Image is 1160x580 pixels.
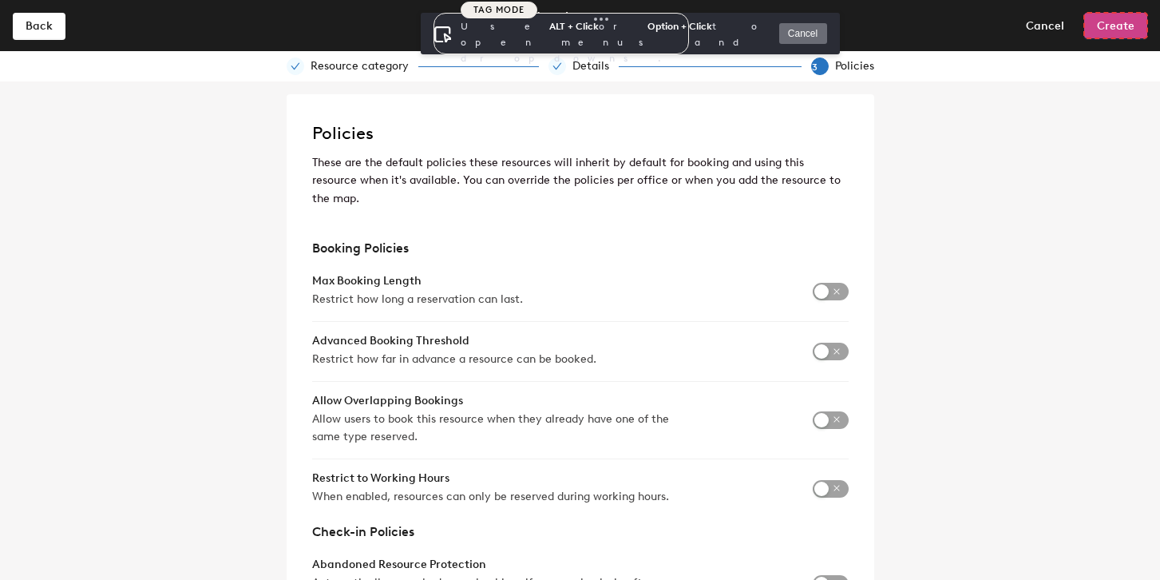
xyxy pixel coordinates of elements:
h1: Booking Policies [312,241,849,256]
span: Cancel [1026,19,1064,33]
span: Restrict how long a reservation can last. [312,291,523,308]
span: check [291,62,300,71]
p: These are the default policies these resources will inherit by default for booking and using this... [312,154,849,208]
div: Details [572,58,619,75]
span: Back [26,19,53,33]
div: Resource category [311,58,418,75]
h1: Restrict to Working Hours [312,472,669,485]
h1: Abandoned Resource Protection [312,558,671,571]
button: Cancel [1012,13,1078,38]
h2: Policies [312,119,849,148]
h1: Check-in Policies [312,525,849,539]
button: Back [13,13,65,38]
span: Allow users to book this resource when they already have one of the same type reserved. [312,411,671,446]
h1: Max Booking Length [312,275,523,288]
button: Cancel [779,23,827,44]
span: When enabled, resources can only be reserved during working hours. [312,488,669,506]
h1: Allow Overlapping Bookings [312,395,671,407]
h1: Advanced Booking Threshold [312,335,596,348]
span: Option + Click [647,21,712,32]
div: Policies [835,58,874,75]
span: Restrict how far in advance a resource can be booked. [312,351,596,368]
span: check [552,62,562,71]
span: Create [1097,19,1134,33]
span: 3 [812,62,831,73]
div: Tag Mode [461,2,537,18]
button: Create [1084,13,1147,38]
